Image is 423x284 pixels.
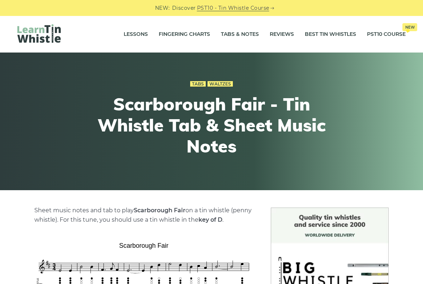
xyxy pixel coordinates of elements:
a: Reviews [270,25,294,43]
a: Tabs [190,81,206,87]
strong: key of D [198,216,222,223]
a: PST10 CourseNew [367,25,406,43]
span: New [402,23,417,31]
a: Waltzes [208,81,233,87]
a: Lessons [124,25,148,43]
h1: Scarborough Fair - Tin Whistle Tab & Sheet Music Notes [78,94,345,156]
img: LearnTinWhistle.com [17,24,61,43]
p: Sheet music notes and tab to play on a tin whistle (penny whistle). For this tune, you should use... [34,206,254,225]
a: Fingering Charts [159,25,210,43]
a: Best Tin Whistles [305,25,356,43]
strong: Scarborough Fair [134,207,185,214]
a: Tabs & Notes [221,25,259,43]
